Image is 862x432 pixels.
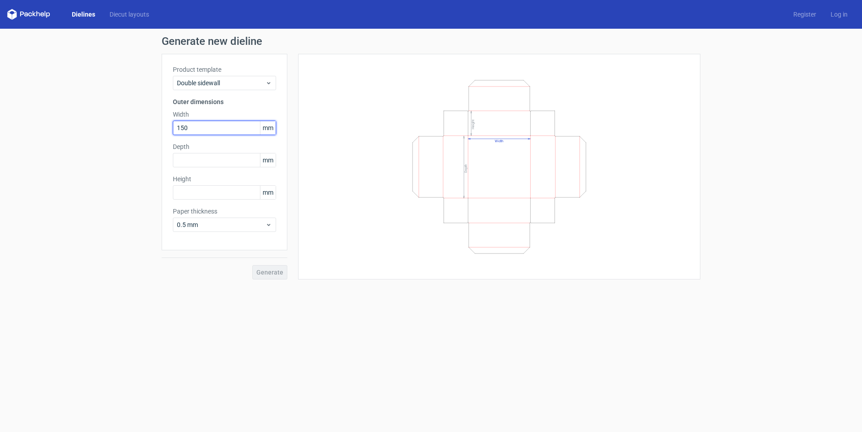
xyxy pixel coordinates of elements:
[464,164,468,172] text: Depth
[260,186,276,199] span: mm
[177,220,265,229] span: 0.5 mm
[260,153,276,167] span: mm
[162,36,700,47] h1: Generate new dieline
[173,110,276,119] label: Width
[786,10,823,19] a: Register
[260,121,276,135] span: mm
[177,79,265,87] span: Double sidewall
[173,65,276,74] label: Product template
[65,10,102,19] a: Dielines
[173,175,276,183] label: Height
[173,142,276,151] label: Depth
[471,119,475,129] text: Height
[102,10,156,19] a: Diecut layouts
[173,207,276,216] label: Paper thickness
[173,97,276,106] h3: Outer dimensions
[495,139,503,143] text: Width
[823,10,855,19] a: Log in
